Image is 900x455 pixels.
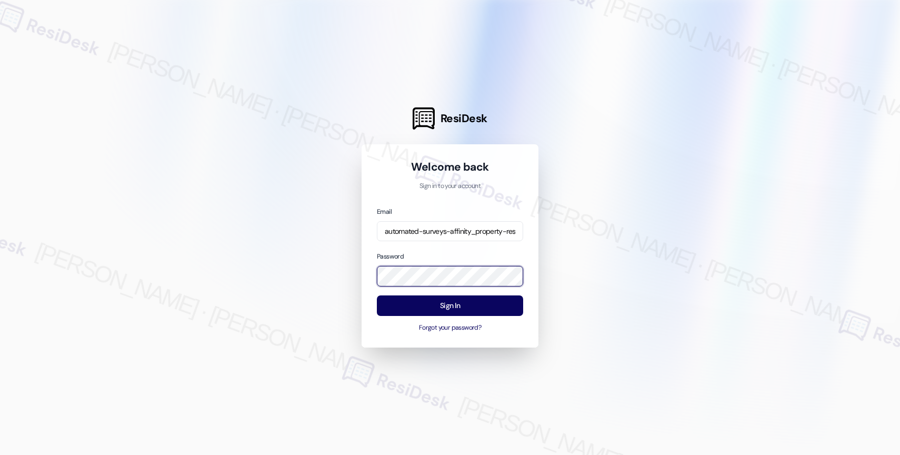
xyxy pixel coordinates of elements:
[441,111,487,126] span: ResiDesk
[377,323,523,333] button: Forgot your password?
[413,107,435,130] img: ResiDesk Logo
[377,160,523,174] h1: Welcome back
[377,252,404,261] label: Password
[377,207,392,216] label: Email
[377,221,523,242] input: name@example.com
[377,182,523,191] p: Sign in to your account
[377,295,523,316] button: Sign In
